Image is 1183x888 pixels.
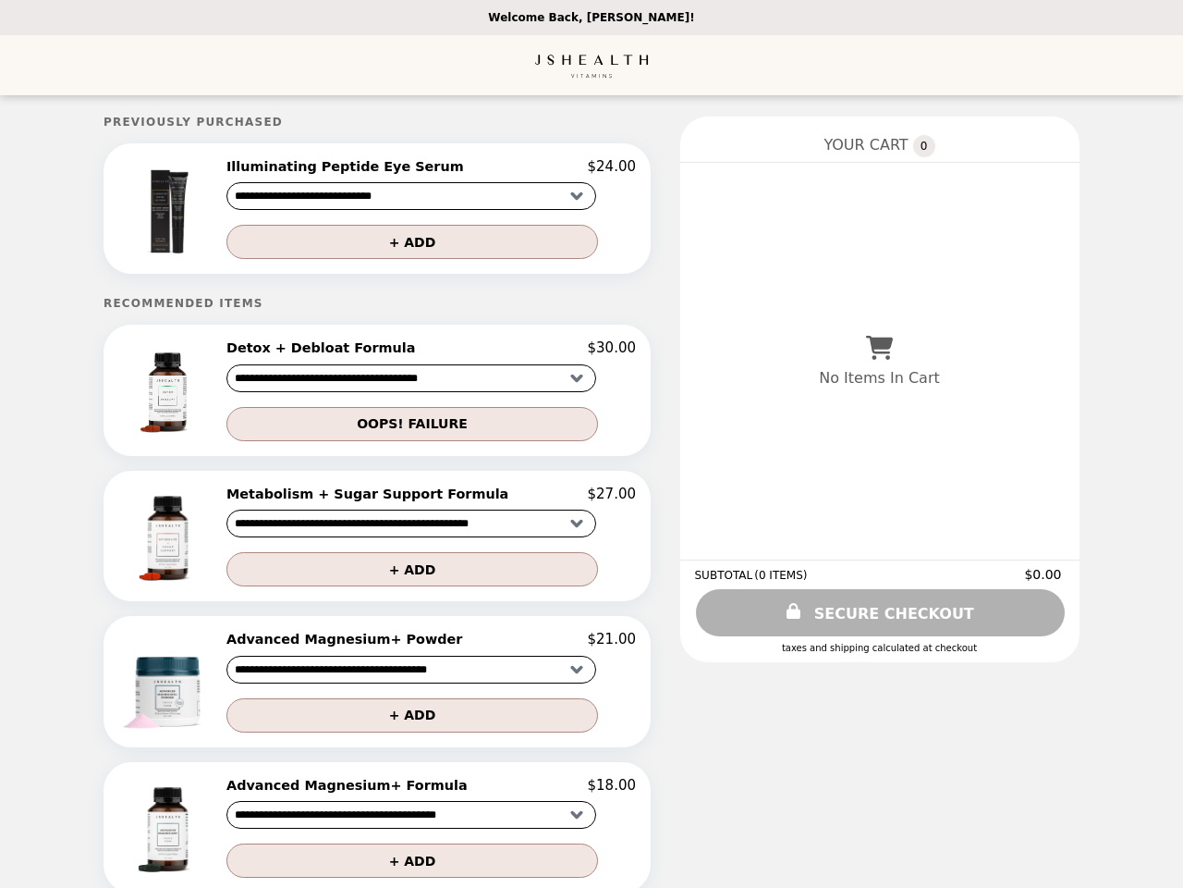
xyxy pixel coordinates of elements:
[226,844,598,878] button: + ADD
[226,801,596,829] select: Select a product variant
[226,339,422,356] h2: Detox + Debloat Formula
[695,643,1065,653] div: Taxes and Shipping calculated at checkout
[226,225,598,259] button: + ADD
[695,569,755,582] span: SUBTOTAL
[119,777,221,878] img: Advanced Magnesium+ Formula
[226,777,475,794] h2: Advanced Magnesium+ Formula
[226,631,470,647] h2: Advanced Magnesium+ Powder
[226,552,598,586] button: + ADD
[226,364,596,392] select: Select a product variant
[824,136,909,154] span: YOUR CART
[820,369,940,387] p: No Items In Cart
[755,569,808,582] span: ( 0 ITEMS )
[119,631,221,732] img: Advanced Magnesium+ Powder
[1025,567,1065,582] span: $0.00
[488,11,694,24] p: Welcome Back, [PERSON_NAME]!
[226,698,598,733] button: + ADD
[913,135,935,157] span: 0
[226,656,596,684] select: Select a product variant
[117,339,223,440] img: Detox + Debloat Formula
[226,407,598,441] button: OOPS! FAILURE
[588,777,637,794] p: $18.00
[588,158,637,175] p: $24.00
[226,486,516,502] h2: Metabolism + Sugar Support Formula
[119,486,221,586] img: Metabolism + Sugar Support Formula
[226,158,471,175] h2: Illuminating Peptide Eye Serum
[226,510,596,537] select: Select a product variant
[588,486,637,502] p: $27.00
[119,158,221,259] img: Illuminating Peptide Eye Serum
[104,116,651,129] h5: Previously Purchased
[588,339,637,356] p: $30.00
[588,631,637,647] p: $21.00
[104,297,651,310] h5: Recommended Items
[226,182,596,210] select: Select a product variant
[534,46,649,84] img: Brand Logo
